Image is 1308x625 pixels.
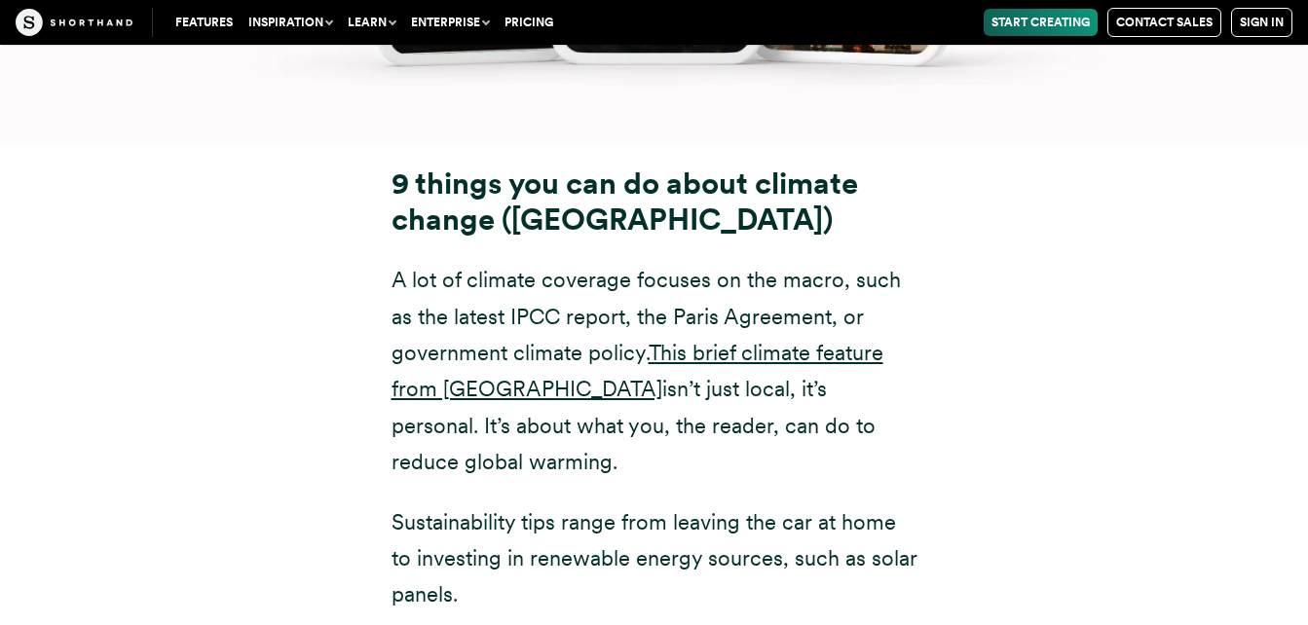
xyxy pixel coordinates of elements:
[1107,8,1221,37] a: Contact Sales
[497,9,561,36] a: Pricing
[392,165,858,238] strong: 9 things you can do about climate change ([GEOGRAPHIC_DATA])
[340,9,403,36] button: Learn
[16,9,132,36] img: The Craft
[1231,8,1292,37] a: Sign in
[168,9,241,36] a: Features
[403,9,497,36] button: Enterprise
[392,340,883,401] a: This brief climate feature from [GEOGRAPHIC_DATA]
[241,9,340,36] button: Inspiration
[392,262,917,480] p: A lot of climate coverage focuses on the macro, such as the latest IPCC report, the Paris Agreeme...
[984,9,1098,36] a: Start Creating
[392,504,917,613] p: Sustainability tips range from leaving the car at home to investing in renewable energy sources, ...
